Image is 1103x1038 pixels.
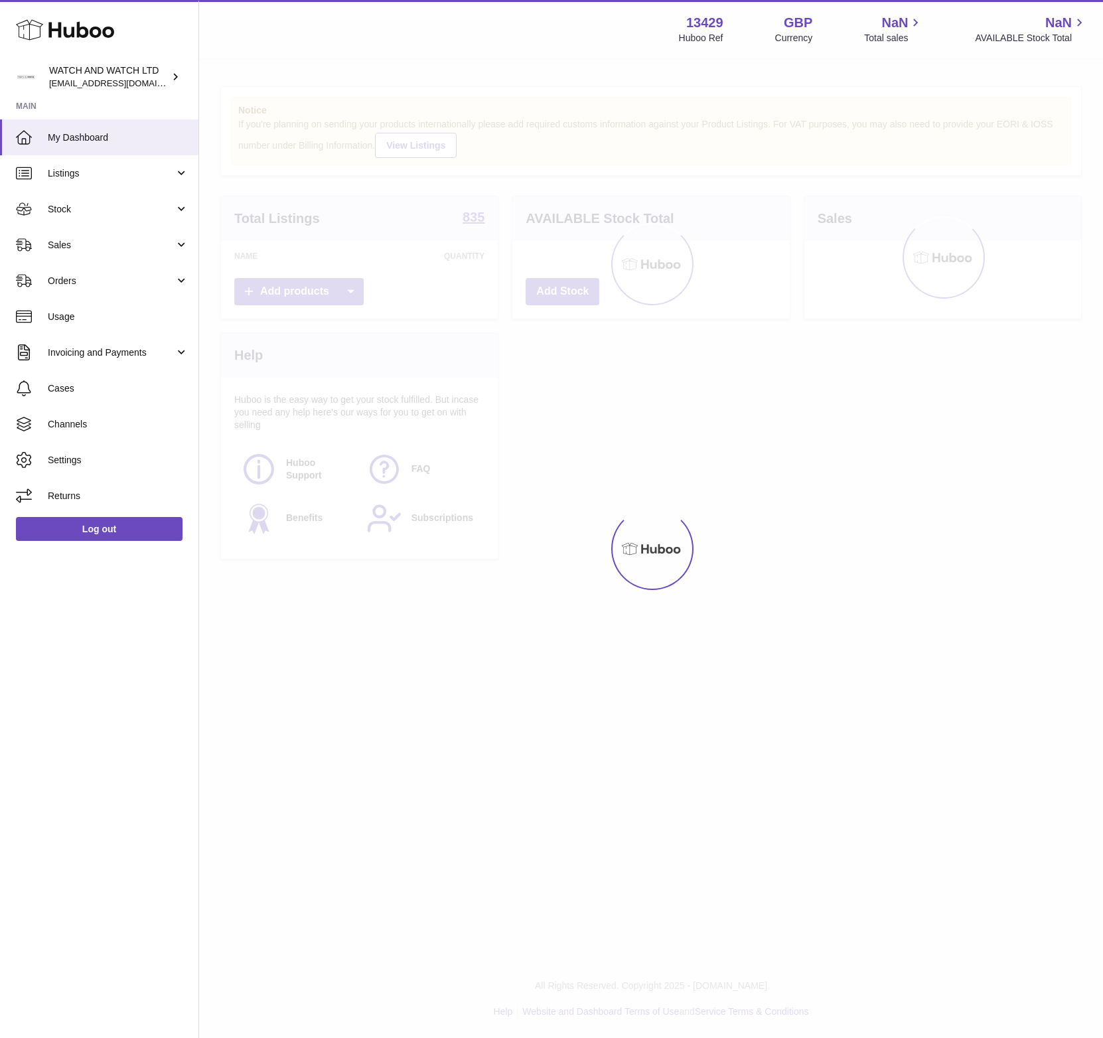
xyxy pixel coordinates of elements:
span: Invoicing and Payments [48,346,175,359]
span: [EMAIL_ADDRESS][DOMAIN_NAME] [49,78,195,88]
a: NaN AVAILABLE Stock Total [975,14,1087,44]
img: baris@watchandwatch.co.uk [16,67,36,87]
span: Usage [48,311,188,323]
span: Channels [48,418,188,431]
span: Orders [48,275,175,287]
span: Total sales [864,32,923,44]
a: Log out [16,517,183,541]
span: Cases [48,382,188,395]
div: WATCH AND WATCH LTD [49,64,169,90]
strong: GBP [784,14,812,32]
span: NaN [1045,14,1072,32]
div: Huboo Ref [679,32,723,44]
span: Returns [48,490,188,502]
div: Currency [775,32,813,44]
span: AVAILABLE Stock Total [975,32,1087,44]
span: NaN [881,14,908,32]
span: My Dashboard [48,131,188,144]
strong: 13429 [686,14,723,32]
span: Sales [48,239,175,252]
a: NaN Total sales [864,14,923,44]
span: Stock [48,203,175,216]
span: Listings [48,167,175,180]
span: Settings [48,454,188,467]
